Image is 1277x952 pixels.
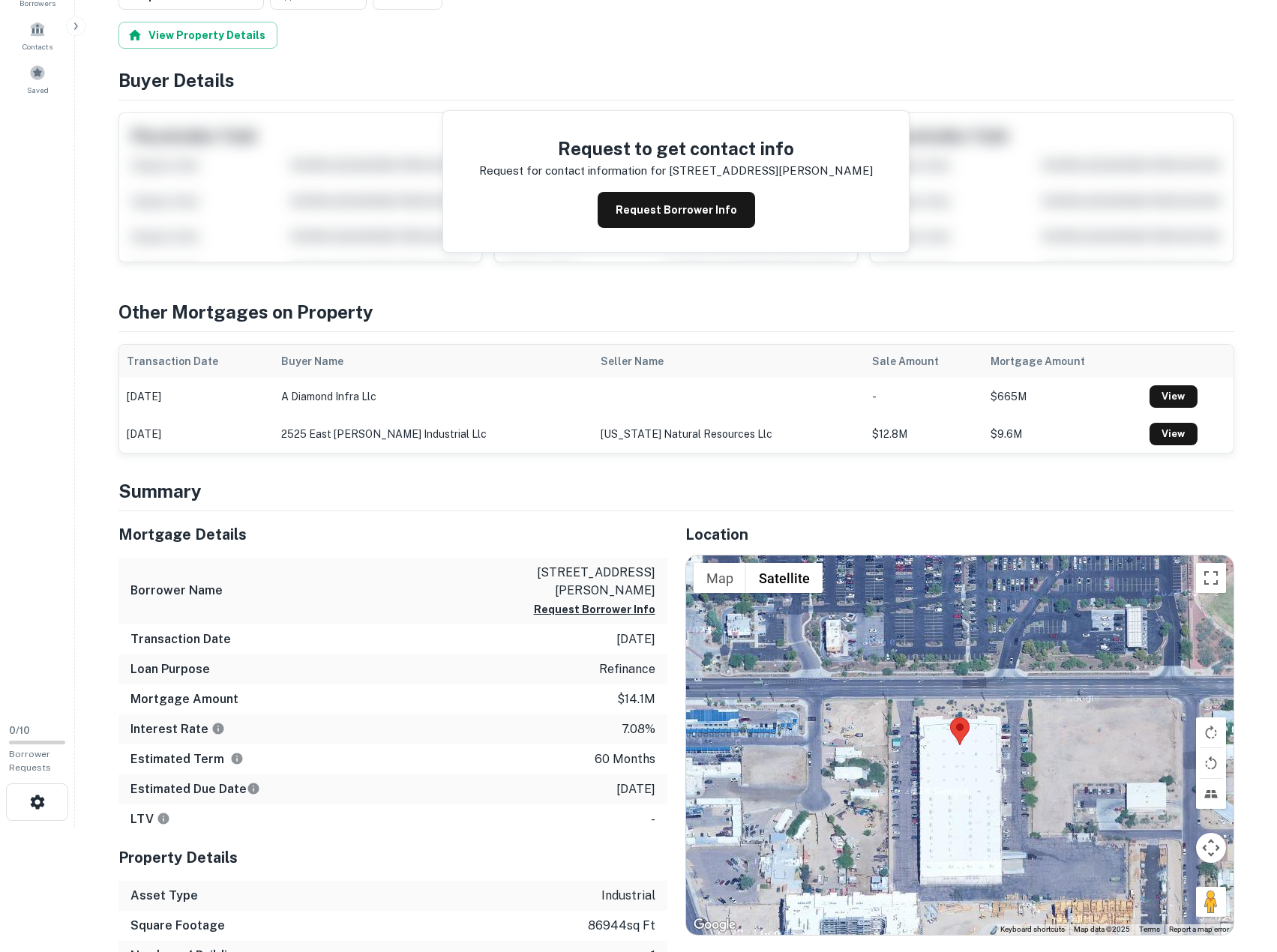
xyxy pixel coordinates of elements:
[534,600,655,618] button: Request Borrower Info
[130,887,198,905] h6: Asset Type
[118,523,667,546] h5: Mortgage Details
[593,345,864,378] th: Seller Name
[746,563,823,593] button: Show satellite imagery
[669,162,873,180] p: [STREET_ADDRESS][PERSON_NAME]
[274,378,594,415] td: a diamond infra llc
[130,720,225,738] h6: Interest Rate
[118,477,1234,504] h4: Summary
[247,782,260,795] svg: Estimate is based on a standard schedule for this type of loan.
[119,415,274,453] td: [DATE]
[588,917,655,935] p: 86944 sq ft
[9,725,30,736] span: 0 / 10
[118,22,277,49] button: View Property Details
[130,750,244,768] h6: Estimated Term
[651,810,655,828] p: -
[1196,779,1226,809] button: Tilt map
[865,345,983,378] th: Sale Amount
[622,720,655,738] p: 7.08%
[119,378,274,415] td: [DATE]
[479,162,666,180] p: Request for contact information for
[690,915,739,935] img: Google
[1196,717,1226,747] button: Rotate map clockwise
[4,58,70,99] a: Saved
[118,846,667,869] h5: Property Details
[616,630,655,648] p: [DATE]
[1000,924,1065,935] button: Keyboard shortcuts
[130,780,260,798] h6: Estimated Due Date
[130,810,170,828] h6: LTV
[865,415,983,453] td: $12.8M
[616,780,655,798] p: [DATE]
[617,690,655,708] p: $14.1m
[130,690,238,708] h6: Mortgage Amount
[22,40,52,52] span: Contacts
[865,378,983,415] td: -
[595,750,655,768] p: 60 months
[1202,832,1277,904] iframe: Chat Widget
[1196,887,1226,917] button: Drag Pegman onto the map to open Street View
[983,345,1142,378] th: Mortgage Amount
[130,630,231,648] h6: Transaction Date
[274,415,594,453] td: 2525 east [PERSON_NAME] industrial llc
[211,722,225,735] svg: The interest rates displayed on the website are for informational purposes only and may be report...
[601,887,655,905] p: industrial
[1169,925,1229,933] a: Report a map error
[685,523,1234,546] h5: Location
[130,582,223,600] h6: Borrower Name
[119,345,274,378] th: Transaction Date
[1196,748,1226,778] button: Rotate map counterclockwise
[593,415,864,453] td: [US_STATE] natural resources llc
[130,660,210,678] h6: Loan Purpose
[983,378,1142,415] td: $665M
[520,564,655,600] p: [STREET_ADDRESS][PERSON_NAME]
[9,749,51,773] span: Borrower Requests
[983,415,1142,453] td: $9.6M
[599,660,655,678] p: refinance
[598,192,755,228] button: Request Borrower Info
[27,84,49,96] span: Saved
[1196,563,1226,593] button: Toggle fullscreen view
[1074,925,1130,933] span: Map data ©2025
[274,345,594,378] th: Buyer Name
[157,812,170,825] svg: LTVs displayed on the website are for informational purposes only and may be reported incorrectly...
[1196,833,1226,863] button: Map camera controls
[230,752,244,765] svg: Term is based on a standard schedule for this type of loan.
[4,15,70,55] a: Contacts
[118,67,1234,94] h4: Buyer Details
[1150,423,1198,445] a: View
[690,915,739,935] a: Open this area in Google Maps (opens a new window)
[118,298,1234,325] h4: Other Mortgages on Property
[479,135,873,162] h4: Request to get contact info
[1150,385,1198,408] a: View
[694,563,746,593] button: Show street map
[1139,925,1160,933] a: Terms
[130,917,225,935] h6: Square Footage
